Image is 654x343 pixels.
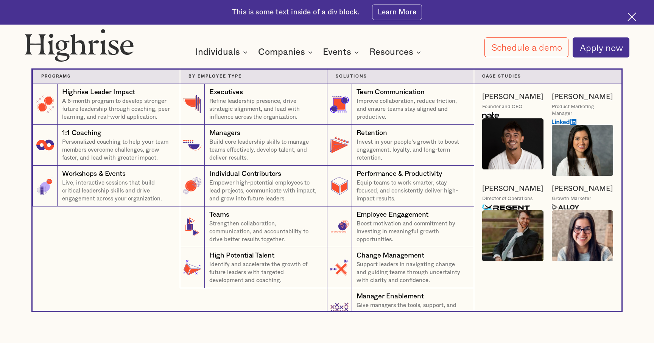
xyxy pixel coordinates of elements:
img: Cross icon [628,12,636,21]
p: Build core leadership skills to manage teams effectively, develop talent, and deliver results. [209,138,319,162]
div: High Potential Talent [209,251,274,261]
div: Retention [357,128,387,138]
strong: Case Studies [482,74,521,78]
div: Individuals [195,48,240,57]
p: Identify and accelerate the growth of future leaders with targeted development and coaching. [209,261,319,285]
a: Team CommunicationImprove collaboration, reduce friction, and ensure teams stay aligned and produ... [327,84,474,125]
strong: By Employee Type [188,74,242,78]
div: Highrise Leader Impact [62,87,135,97]
p: A 6-month program to develop stronger future leadership through coaching, peer learning, and real... [62,97,171,121]
a: Workshops & EventsLive, interactive sessions that build critical leadership skills and drive enga... [33,166,180,206]
a: Highrise Leader ImpactA 6-month program to develop stronger future leadership through coaching, p... [33,84,180,125]
a: TeamsStrengthen collaboration, communication, and accountability to drive better results together. [180,206,327,247]
div: Companies [258,48,305,57]
strong: Programs [41,74,71,78]
p: Empower high-potential employees to lead projects, communicate with impact, and grow into future ... [209,179,319,203]
a: ManagersBuild core leadership skills to manage teams effectively, develop talent, and deliver res... [180,125,327,166]
p: Improve collaboration, reduce friction, and ensure teams stay aligned and productive. [357,97,466,121]
a: RetentionInvest in your people’s growth to boost engagement, loyalty, and long-term retention. [327,125,474,166]
a: ExecutivesRefine leadership presence, drive strategic alignment, and lead with influence across t... [180,84,327,125]
p: Equip teams to work smarter, stay focused, and consistently deliver high-impact results. [357,179,466,203]
p: Refine leadership presence, drive strategic alignment, and lead with influence across the organiz... [209,97,319,121]
a: Performance & ProductivityEquip teams to work smarter, stay focused, and consistently deliver hig... [327,166,474,206]
div: Product Marketing Manager [552,104,613,116]
div: Resources [369,48,423,57]
a: Individual ContributorsEmpower high-potential employees to lead projects, communicate with impact... [180,166,327,206]
div: Director of Operations [482,196,533,202]
strong: Solutions [336,74,367,78]
a: [PERSON_NAME] [482,92,543,102]
div: Manager Enablement [357,292,424,301]
a: Apply now [573,37,629,57]
a: Manager EnablementGive managers the tools, support, and training they need to lead effectively an... [327,288,474,329]
div: Employee Engagement [357,210,428,220]
div: Executives [209,87,243,97]
div: Growth Marketer [552,196,591,202]
div: Founder and CEO [482,104,522,110]
p: Give managers the tools, support, and training they need to lead effectively and retain top talent. [357,301,466,326]
a: Schedule a demo [484,37,568,57]
a: 1:1 CoachingPersonalized coaching to help your team members overcome challenges, grow faster, and... [33,125,180,166]
div: Events [323,48,361,57]
div: Performance & Productivity [357,169,442,179]
nav: Companies [100,53,554,311]
p: Live, interactive sessions that build critical leadership skills and drive engagement across your... [62,179,171,203]
p: Strengthen collaboration, communication, and accountability to drive better results together. [209,220,319,244]
div: Team Communication [357,87,424,97]
a: Employee EngagementBoost motivation and commitment by investing in meaningful growth opportunities. [327,206,474,247]
p: Invest in your people’s growth to boost engagement, loyalty, and long-term retention. [357,138,466,162]
div: Managers [209,128,240,138]
div: Companies [258,48,315,57]
div: Individuals [195,48,250,57]
a: [PERSON_NAME] [552,92,613,102]
a: Learn More [372,5,422,20]
div: Resources [369,48,413,57]
p: Boost motivation and commitment by investing in meaningful growth opportunities. [357,220,466,244]
div: Teams [209,210,229,220]
a: High Potential TalentIdentify and accelerate the growth of future leaders with targeted developme... [180,247,327,288]
img: Highrise logo [25,29,134,62]
div: Individual Contributors [209,169,281,179]
div: Change Management [357,251,424,261]
div: 1:1 Coaching [62,128,101,138]
div: This is some text inside of a div block. [232,8,360,17]
p: Support leaders in navigating change and guiding teams through uncertainty with clarity and confi... [357,261,466,285]
a: [PERSON_NAME] [482,184,543,194]
p: Personalized coaching to help your team members overcome challenges, grow faster, and lead with g... [62,138,171,162]
div: Workshops & Events [62,169,125,179]
a: Change ManagementSupport leaders in navigating change and guiding teams through uncertainty with ... [327,247,474,288]
a: [PERSON_NAME] [552,184,613,194]
div: Events [323,48,351,57]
